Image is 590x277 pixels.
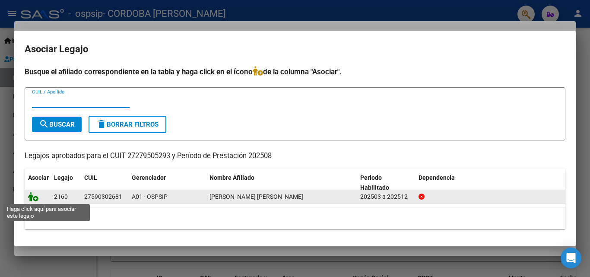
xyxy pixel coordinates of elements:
[25,151,565,162] p: Legajos aprobados para el CUIT 27279505293 y Período de Prestación 202508
[96,121,159,128] span: Borrar Filtros
[132,174,166,181] span: Gerenciador
[51,169,81,197] datatable-header-cell: Legajo
[206,169,357,197] datatable-header-cell: Nombre Afiliado
[209,174,254,181] span: Nombre Afiliado
[96,119,107,129] mat-icon: delete
[84,174,97,181] span: CUIL
[419,174,455,181] span: Dependencia
[28,174,49,181] span: Asociar
[32,117,82,132] button: Buscar
[128,169,206,197] datatable-header-cell: Gerenciador
[25,169,51,197] datatable-header-cell: Asociar
[561,248,581,268] div: Open Intercom Messenger
[84,192,122,202] div: 27590302681
[415,169,566,197] datatable-header-cell: Dependencia
[25,207,565,229] div: 1 registros
[81,169,128,197] datatable-header-cell: CUIL
[357,169,415,197] datatable-header-cell: Periodo Habilitado
[54,174,73,181] span: Legajo
[39,119,49,129] mat-icon: search
[209,193,303,200] span: LOZANO PRADO JULIETA
[25,41,565,57] h2: Asociar Legajo
[360,174,389,191] span: Periodo Habilitado
[25,66,565,77] h4: Busque el afiliado correspondiente en la tabla y haga click en el ícono de la columna "Asociar".
[89,116,166,133] button: Borrar Filtros
[132,193,168,200] span: A01 - OSPSIP
[39,121,75,128] span: Buscar
[360,192,412,202] div: 202503 a 202512
[54,193,68,200] span: 2160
